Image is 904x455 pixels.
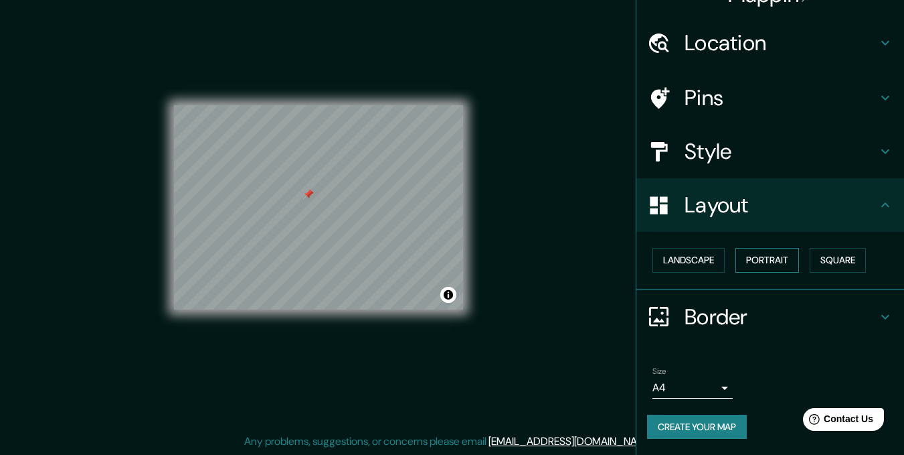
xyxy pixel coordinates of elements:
button: Create your map [647,415,747,440]
h4: Pins [685,84,877,111]
button: Landscape [652,248,725,273]
div: Location [636,16,904,70]
p: Any problems, suggestions, or concerns please email . [244,434,656,450]
button: Square [810,248,866,273]
h4: Location [685,29,877,56]
h4: Style [685,138,877,165]
div: Style [636,125,904,178]
button: Toggle attribution [440,287,456,303]
div: Layout [636,178,904,232]
a: [EMAIL_ADDRESS][DOMAIN_NAME] [488,434,654,448]
iframe: Help widget launcher [785,403,889,440]
div: Pins [636,71,904,125]
button: Portrait [735,248,799,273]
h4: Layout [685,192,877,218]
h4: Border [685,304,877,330]
div: A4 [652,377,733,399]
canvas: Map [174,105,463,310]
label: Size [652,365,666,377]
div: Border [636,290,904,344]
